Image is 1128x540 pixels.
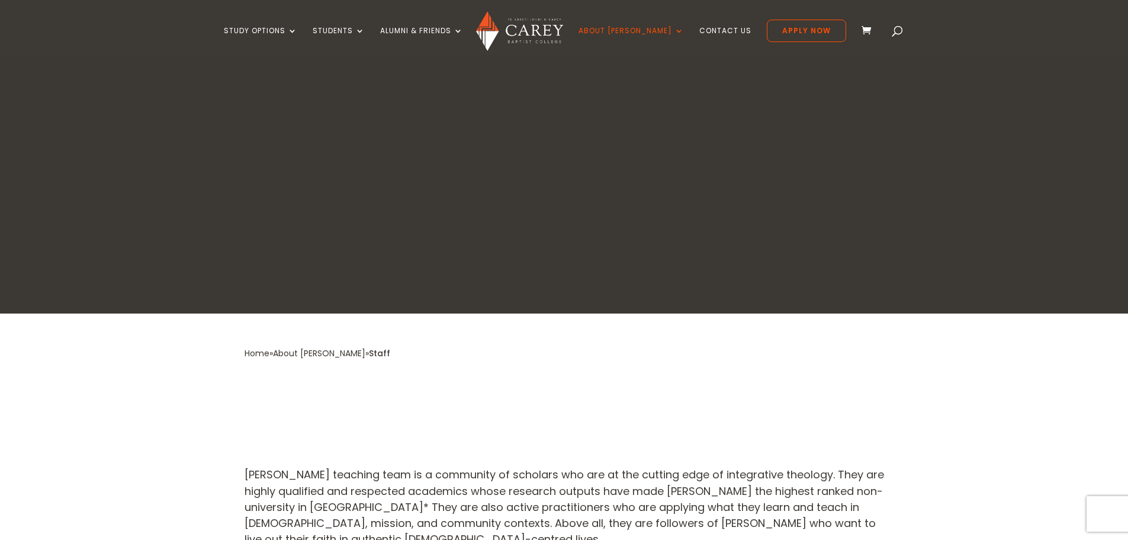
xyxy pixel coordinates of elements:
[245,347,269,359] a: Home
[273,347,365,359] a: About [PERSON_NAME]
[579,27,684,55] a: About [PERSON_NAME]
[380,27,463,55] a: Alumni & Friends
[224,27,297,55] a: Study Options
[767,20,846,42] a: Apply Now
[369,347,390,359] span: Staff
[476,11,563,51] img: Carey Baptist College
[313,27,365,55] a: Students
[699,27,751,55] a: Contact Us
[245,347,390,359] span: » »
